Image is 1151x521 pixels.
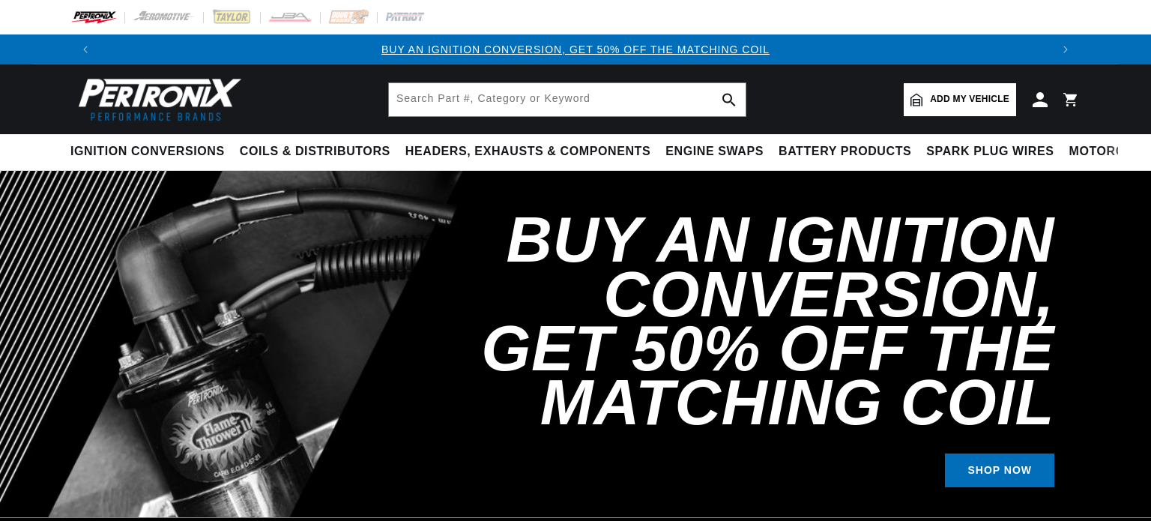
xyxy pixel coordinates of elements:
span: Coils & Distributors [240,144,390,160]
span: Add my vehicle [930,92,1009,106]
summary: Battery Products [771,134,919,169]
img: Pertronix [70,73,243,125]
a: SHOP NOW [945,454,1054,487]
summary: Headers, Exhausts & Components [398,134,658,169]
slideshow-component: Translation missing: en.sections.announcements.announcement_bar [33,34,1118,64]
summary: Engine Swaps [658,134,771,169]
span: Battery Products [779,144,911,160]
summary: Spark Plug Wires [919,134,1061,169]
a: Add my vehicle [904,83,1016,116]
input: Search Part #, Category or Keyword [389,83,746,116]
div: 1 of 3 [100,41,1051,58]
span: Ignition Conversions [70,144,225,160]
h2: Buy an Ignition Conversion, Get 50% off the Matching Coil [414,213,1054,430]
button: search button [713,83,746,116]
span: Headers, Exhausts & Components [405,144,650,160]
span: Engine Swaps [665,144,764,160]
summary: Ignition Conversions [70,134,232,169]
div: Announcement [100,41,1051,58]
summary: Coils & Distributors [232,134,398,169]
button: Translation missing: en.sections.announcements.next_announcement [1051,34,1081,64]
a: BUY AN IGNITION CONVERSION, GET 50% OFF THE MATCHING COIL [381,43,770,55]
span: Spark Plug Wires [926,144,1054,160]
button: Translation missing: en.sections.announcements.previous_announcement [70,34,100,64]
